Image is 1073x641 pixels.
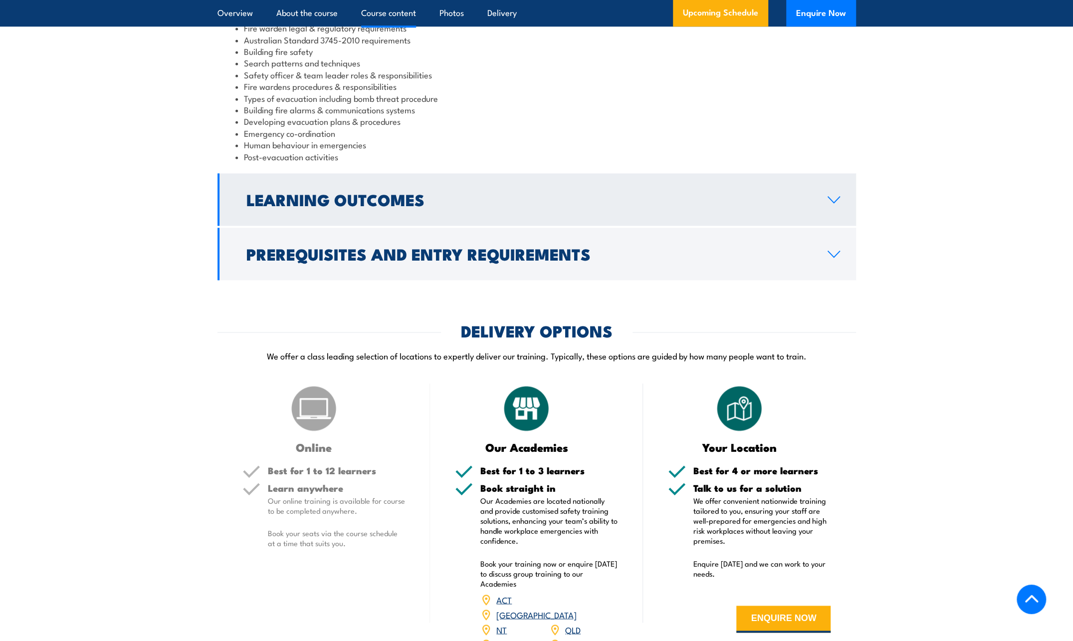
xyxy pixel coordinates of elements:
[496,608,577,620] a: [GEOGRAPHIC_DATA]
[736,606,831,633] button: ENQUIRE NOW
[455,441,598,453] h3: Our Academies
[235,22,838,33] li: Fire warden legal & regulatory requirements
[693,483,831,493] h5: Talk to us for a solution
[217,173,856,226] a: Learning Outcomes
[217,228,856,280] a: Prerequisites and Entry Requirements
[496,593,512,605] a: ACT
[668,441,811,453] h3: Your Location
[565,623,581,635] a: QLD
[235,92,838,104] li: Types of evacuation including bomb threat procedure
[246,247,812,261] h2: Prerequisites and Entry Requirements
[693,558,831,578] p: Enquire [DATE] and we can work to your needs.
[461,323,613,337] h2: DELIVERY OPTIONS
[268,528,406,548] p: Book your seats via the course schedule at a time that suits you.
[235,115,838,127] li: Developing evacuation plans & procedures
[480,496,618,546] p: Our Academies are located nationally and provide customised safety training solutions, enhancing ...
[217,350,856,361] p: We offer a class leading selection of locations to expertly deliver our training. Typically, thes...
[480,558,618,588] p: Book your training now or enquire [DATE] to discuss group training to our Academies
[480,466,618,475] h5: Best for 1 to 3 learners
[235,139,838,150] li: Human behaviour in emergencies
[235,57,838,68] li: Search patterns and techniques
[235,69,838,80] li: Safety officer & team leader roles & responsibilities
[235,151,838,162] li: Post-evacuation activities
[268,483,406,493] h5: Learn anywhere
[496,623,507,635] a: NT
[235,80,838,92] li: Fire wardens procedures & responsibilities
[235,45,838,57] li: Building fire safety
[268,466,406,475] h5: Best for 1 to 12 learners
[693,466,831,475] h5: Best for 4 or more learners
[242,441,386,453] h3: Online
[235,104,838,115] li: Building fire alarms & communications systems
[480,483,618,493] h5: Book straight in
[235,34,838,45] li: Australian Standard 3745-2010 requirements
[268,496,406,516] p: Our online training is available for course to be completed anywhere.
[246,192,812,206] h2: Learning Outcomes
[235,127,838,139] li: Emergency co-ordination
[693,496,831,546] p: We offer convenient nationwide training tailored to you, ensuring your staff are well-prepared fo...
